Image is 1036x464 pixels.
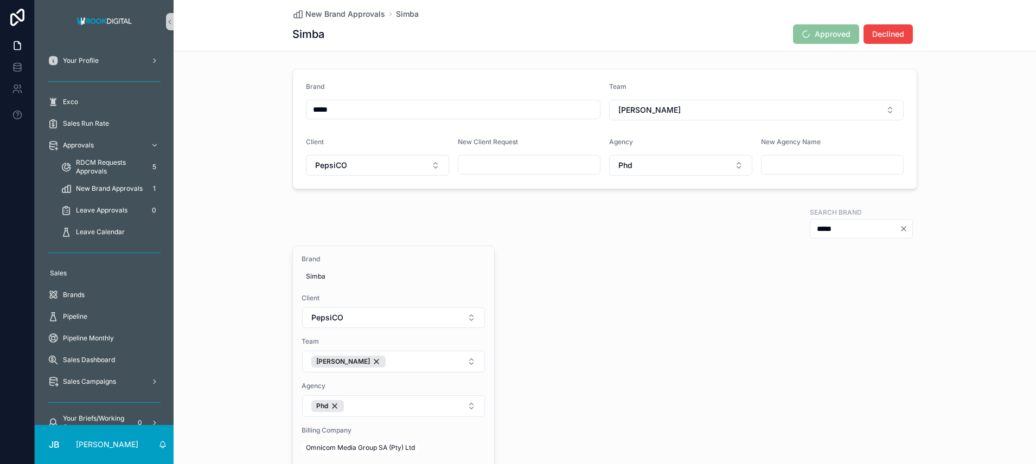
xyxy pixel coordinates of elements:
[292,27,324,42] h1: Simba
[63,356,115,364] span: Sales Dashboard
[54,222,167,242] a: Leave Calendar
[63,377,116,386] span: Sales Campaigns
[864,24,913,44] button: Declined
[148,182,161,195] div: 1
[311,356,386,368] button: Unselect 5
[306,443,415,452] span: Omnicom Media Group SA (Pty) Ltd
[41,413,167,433] a: Your Briefs/Working On0
[609,155,752,176] button: Select Button
[302,255,485,263] span: Brand
[872,29,904,40] span: Declined
[63,291,85,299] span: Brands
[302,337,485,346] span: Team
[292,9,385,20] a: New Brand Approvals
[41,114,167,133] a: Sales Run Rate
[316,402,328,410] span: Phd
[306,138,324,146] span: Client
[899,224,912,233] button: Clear
[41,372,167,391] a: Sales Campaigns
[810,207,862,217] label: Search Brand
[302,351,485,372] button: Select Button
[76,158,143,176] span: RDCM Requests Approvals
[302,426,485,435] span: Billing Company
[396,9,419,20] a: Simba
[302,382,485,390] span: Agency
[63,312,87,321] span: Pipeline
[76,228,125,236] span: Leave Calendar
[63,334,114,343] span: Pipeline Monthly
[41,307,167,326] a: Pipeline
[609,100,904,120] button: Select Button
[41,350,167,370] a: Sales Dashboard
[63,414,129,431] span: Your Briefs/Working On
[41,92,167,112] a: Exco
[302,307,485,328] button: Select Button
[306,82,324,91] span: Brand
[54,179,167,198] a: New Brand Approvals1
[76,206,127,215] span: Leave Approvals
[49,438,60,451] span: JB
[311,400,344,412] button: Unselect 3
[306,272,481,281] span: Simba
[41,136,167,155] a: Approvals
[133,416,146,429] div: 0
[50,269,67,278] span: Sales
[41,263,167,283] a: Sales
[63,141,94,150] span: Approvals
[316,357,370,366] span: [PERSON_NAME]
[74,13,135,30] img: App logo
[761,138,821,146] span: New Agency Name
[41,328,167,348] a: Pipeline Monthly
[609,138,633,146] span: Agency
[35,43,174,425] div: scrollable content
[315,160,347,171] span: PepsiCO
[63,56,99,65] span: Your Profile
[311,312,343,323] span: PepsiCO
[302,294,485,302] span: Client
[54,201,167,220] a: Leave Approvals0
[302,395,485,417] button: Select Button
[54,157,167,177] a: RDCM Requests Approvals5
[76,439,138,450] p: [PERSON_NAME]
[41,285,167,305] a: Brands
[618,105,681,115] span: [PERSON_NAME]
[148,204,161,217] div: 0
[306,155,449,176] button: Select Button
[305,9,385,20] span: New Brand Approvals
[63,98,78,106] span: Exco
[618,160,632,171] span: Phd
[609,82,626,91] span: Team
[458,138,518,146] span: New Client Request
[148,160,161,173] div: 5
[63,119,109,128] span: Sales Run Rate
[76,184,143,193] span: New Brand Approvals
[41,51,167,70] a: Your Profile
